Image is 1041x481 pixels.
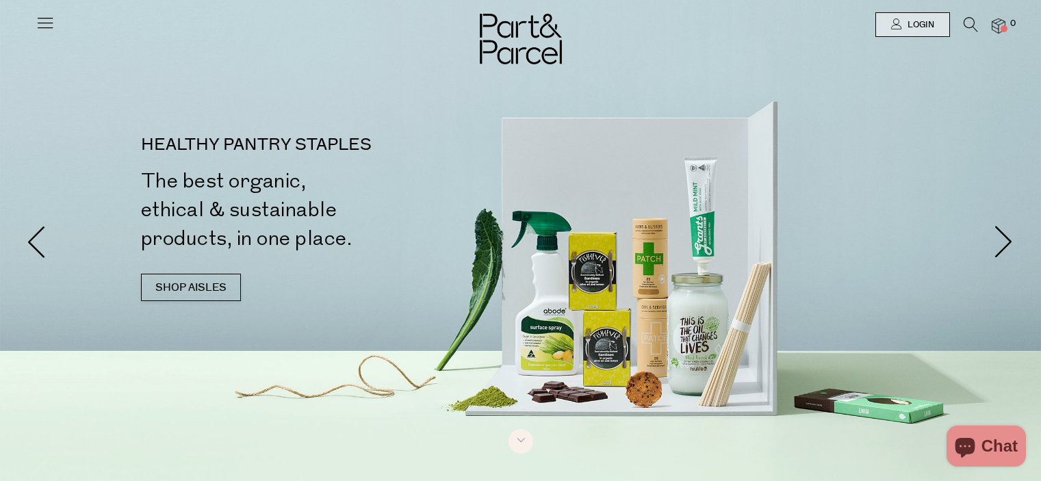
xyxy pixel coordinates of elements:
a: 0 [992,18,1005,33]
span: 0 [1007,18,1019,30]
p: HEALTHY PANTRY STAPLES [141,137,526,153]
span: Login [904,19,934,31]
a: SHOP AISLES [141,274,241,301]
inbox-online-store-chat: Shopify online store chat [942,426,1030,470]
a: Login [875,12,950,37]
img: Part&Parcel [480,14,562,64]
h2: The best organic, ethical & sustainable products, in one place. [141,167,526,253]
